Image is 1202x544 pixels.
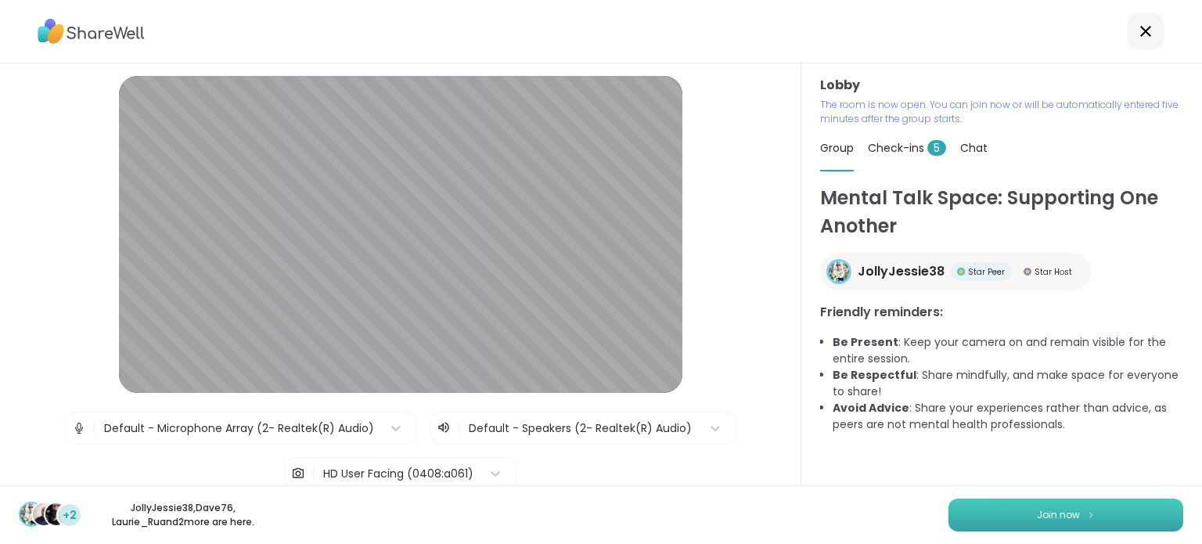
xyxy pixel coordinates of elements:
h3: Friendly reminders: [820,303,1183,322]
img: Laurie_Ru [45,503,67,525]
h1: Mental Talk Space: Supporting One Another [820,184,1183,240]
span: Group [820,140,854,156]
a: JollyJessie38JollyJessie38Star PeerStar PeerStar HostStar Host [820,253,1091,290]
img: ShareWell Logo [38,13,145,49]
span: | [457,419,461,438]
li: : Share mindfully, and make space for everyone to share! [833,367,1183,400]
span: JollyJessie38 [858,262,945,281]
p: JollyJessie38 , Dave76 , Laurie_Ru and 2 more are here. [95,501,271,529]
span: | [311,458,315,489]
b: Be Present [833,334,898,350]
h3: Lobby [820,76,1183,95]
span: 5 [927,140,946,156]
img: JollyJessie38 [20,503,42,525]
img: JollyJessie38 [829,261,849,282]
span: Check-ins [868,140,946,156]
img: Star Host [1024,268,1031,276]
li: : Share your experiences rather than advice, as peers are not mental health professionals. [833,400,1183,433]
span: Star Peer [968,266,1005,278]
span: Chat [960,140,988,156]
li: : Keep your camera on and remain visible for the entire session. [833,334,1183,367]
img: Microphone [72,413,86,444]
p: The room is now open. You can join now or will be automatically entered five minutes after the gr... [820,98,1183,126]
img: ShareWell Logomark [1086,510,1096,519]
div: Default - Microphone Array (2- Realtek(R) Audio) [104,420,374,437]
span: +2 [63,507,77,524]
b: Avoid Advice [833,400,909,416]
button: Join now [948,499,1183,531]
img: Camera [291,458,305,489]
span: Star Host [1035,266,1072,278]
span: Join now [1037,508,1080,522]
img: Dave76 [33,503,55,525]
span: | [92,413,96,444]
b: Be Respectful [833,367,916,383]
img: Star Peer [957,268,965,276]
div: HD User Facing (0408:a061) [323,466,473,482]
